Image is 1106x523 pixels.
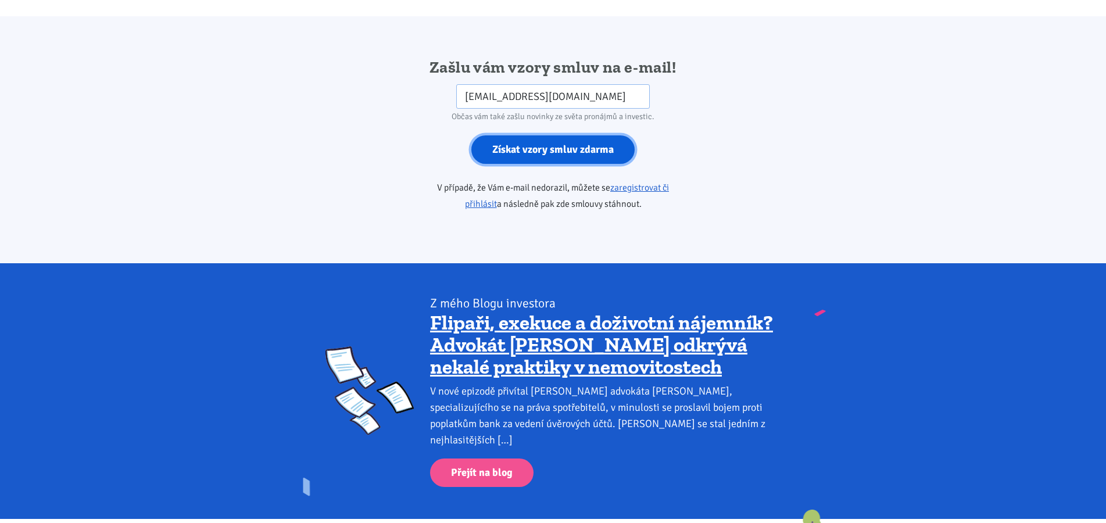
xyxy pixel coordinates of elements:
div: Z mého Blogu investora [430,295,781,311]
div: Občas vám také zašlu novinky ze světa pronájmů a investic. [404,109,702,125]
div: V nové epizodě přivítal [PERSON_NAME] advokáta [PERSON_NAME], specializujícího se na práva spotře... [430,383,781,448]
input: Získat vzory smluv zdarma [471,135,635,164]
h2: Zašlu vám vzory smluv na e-mail! [404,57,702,78]
p: V případě, že Vám e-mail nedorazil, můžete se a následně pak zde smlouvy stáhnout. [404,180,702,212]
a: Přejít na blog [430,458,534,487]
input: Zadejte váš e-mail [456,84,650,109]
a: Flipaři, exekuce a doživotní nájemník? Advokát [PERSON_NAME] odkrývá nekalé praktiky v nemovitostech [430,310,773,379]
